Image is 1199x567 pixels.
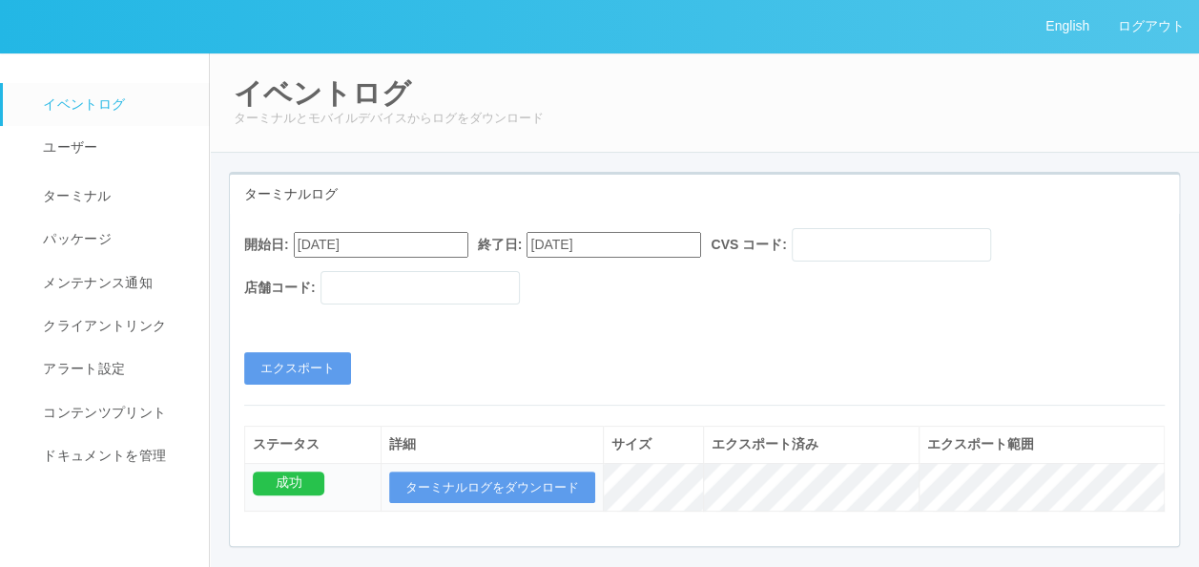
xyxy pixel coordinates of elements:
button: ターミナルログをダウンロード [389,472,595,504]
button: エクスポート [244,352,351,385]
a: パッケージ [3,218,226,261]
div: エクスポート済み [712,434,912,454]
span: コンテンツプリント [38,405,166,420]
div: ターミナルログ [230,175,1179,214]
div: 詳細 [389,434,595,454]
p: ターミナルとモバイルデバイスからログをダウンロード [234,109,1175,128]
a: クライアントリンク [3,304,226,347]
span: ターミナル [38,188,112,203]
span: メンテナンス通知 [38,275,153,290]
div: エクスポート範囲 [927,434,1156,454]
span: イベントログ [38,96,125,112]
h2: イベントログ [234,77,1175,109]
a: コンテンツプリント [3,391,226,434]
span: ドキュメントを管理 [38,448,166,463]
a: ターミナル [3,170,226,218]
a: イベントログ [3,83,226,126]
span: クライアントリンク [38,318,166,333]
span: パッケージ [38,231,112,246]
div: サイズ [611,434,694,454]
div: 成功 [253,472,324,495]
a: ユーザー [3,126,226,169]
label: 開始日: [244,235,289,255]
span: ユーザー [38,139,97,155]
label: 店舗コード: [244,278,316,298]
a: アラート設定 [3,347,226,390]
span: アラート設定 [38,361,125,376]
div: ステータス [253,434,373,454]
a: メンテナンス通知 [3,262,226,304]
label: CVS コード: [711,235,786,255]
a: ドキュメントを管理 [3,434,226,477]
label: 終了日: [478,235,523,255]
